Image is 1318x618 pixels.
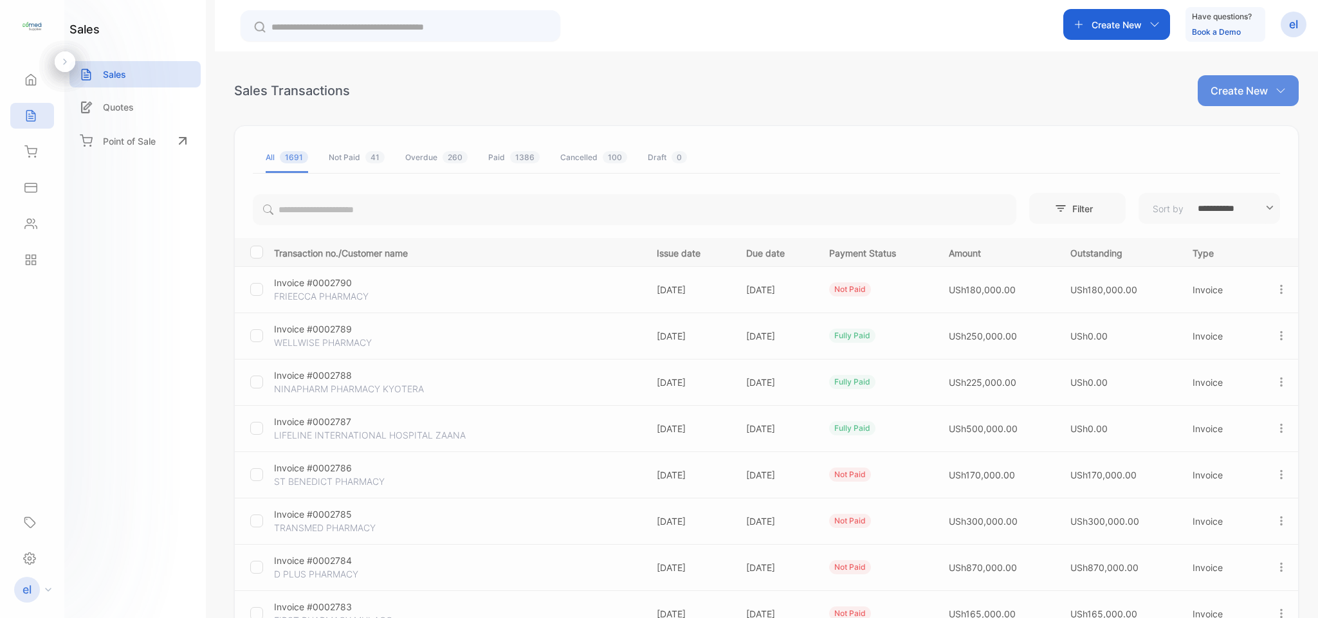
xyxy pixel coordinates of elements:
[23,581,32,598] p: el
[274,244,641,260] p: Transaction no./Customer name
[1070,284,1137,295] span: USh180,000.00
[103,134,156,148] p: Point of Sale
[603,151,627,163] span: 100
[274,567,396,581] p: D PLUS PHARMACY
[829,421,875,435] div: fully paid
[274,600,396,613] p: Invoice #0002783
[657,283,720,296] p: [DATE]
[672,151,687,163] span: 0
[746,376,803,389] p: [DATE]
[1264,564,1318,618] iframe: LiveChat chat widget
[746,329,803,343] p: [DATE]
[829,560,871,574] div: not paid
[69,21,100,38] h1: sales
[266,152,308,163] div: All
[1192,27,1241,37] a: Book a Demo
[829,329,875,343] div: fully paid
[274,521,396,534] p: TRANSMED PHARMACY
[1193,329,1249,343] p: Invoice
[69,94,201,120] a: Quotes
[1070,377,1108,388] span: USh0.00
[746,422,803,435] p: [DATE]
[949,516,1018,527] span: USh300,000.00
[510,151,540,163] span: 1386
[1198,75,1299,106] button: Create New
[949,423,1018,434] span: USh500,000.00
[657,422,720,435] p: [DATE]
[23,17,42,36] img: logo
[657,514,720,528] p: [DATE]
[274,554,396,567] p: Invoice #0002784
[746,468,803,482] p: [DATE]
[949,244,1044,260] p: Amount
[648,152,687,163] div: Draft
[1211,83,1268,98] p: Create New
[274,415,396,428] p: Invoice #0002787
[274,276,396,289] p: Invoice #0002790
[234,81,350,100] div: Sales Transactions
[949,284,1016,295] span: USh180,000.00
[1193,244,1249,260] p: Type
[1063,9,1170,40] button: Create New
[657,468,720,482] p: [DATE]
[829,375,875,389] div: fully paid
[657,376,720,389] p: [DATE]
[1070,469,1137,480] span: USh170,000.00
[1139,193,1280,224] button: Sort by
[1070,423,1108,434] span: USh0.00
[657,244,720,260] p: Issue date
[657,329,720,343] p: [DATE]
[274,461,396,475] p: Invoice #0002786
[274,322,396,336] p: Invoice #0002789
[1070,244,1166,260] p: Outstanding
[1092,18,1142,32] p: Create New
[1289,16,1298,33] p: el
[103,100,134,114] p: Quotes
[280,151,308,163] span: 1691
[829,468,871,482] div: not paid
[274,428,466,442] p: LIFELINE INTERNATIONAL HOSPITAL ZAANA
[405,152,468,163] div: Overdue
[949,562,1017,573] span: USh870,000.00
[274,382,424,395] p: NINAPHARM PHARMACY KYOTERA
[274,475,396,488] p: ST BENEDICT PHARMACY
[69,61,201,87] a: Sales
[1192,10,1252,23] p: Have questions?
[1193,468,1249,482] p: Invoice
[1193,376,1249,389] p: Invoice
[829,282,871,296] div: not paid
[1070,516,1139,527] span: USh300,000.00
[488,152,540,163] div: Paid
[657,561,720,574] p: [DATE]
[746,561,803,574] p: [DATE]
[274,336,396,349] p: WELLWISE PHARMACY
[1153,202,1184,215] p: Sort by
[69,127,201,155] a: Point of Sale
[1070,331,1108,341] span: USh0.00
[1193,283,1249,296] p: Invoice
[829,514,871,528] div: not paid
[103,68,126,81] p: Sales
[746,283,803,296] p: [DATE]
[443,151,468,163] span: 260
[1193,514,1249,528] p: Invoice
[1070,562,1139,573] span: USh870,000.00
[274,368,396,382] p: Invoice #0002788
[949,331,1017,341] span: USh250,000.00
[560,152,627,163] div: Cancelled
[1193,561,1249,574] p: Invoice
[829,244,922,260] p: Payment Status
[274,507,396,521] p: Invoice #0002785
[365,151,385,163] span: 41
[329,152,385,163] div: Not Paid
[949,469,1015,480] span: USh170,000.00
[274,289,396,303] p: FRIEECCA PHARMACY
[746,244,803,260] p: Due date
[1281,9,1306,40] button: el
[949,377,1016,388] span: USh225,000.00
[746,514,803,528] p: [DATE]
[1193,422,1249,435] p: Invoice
